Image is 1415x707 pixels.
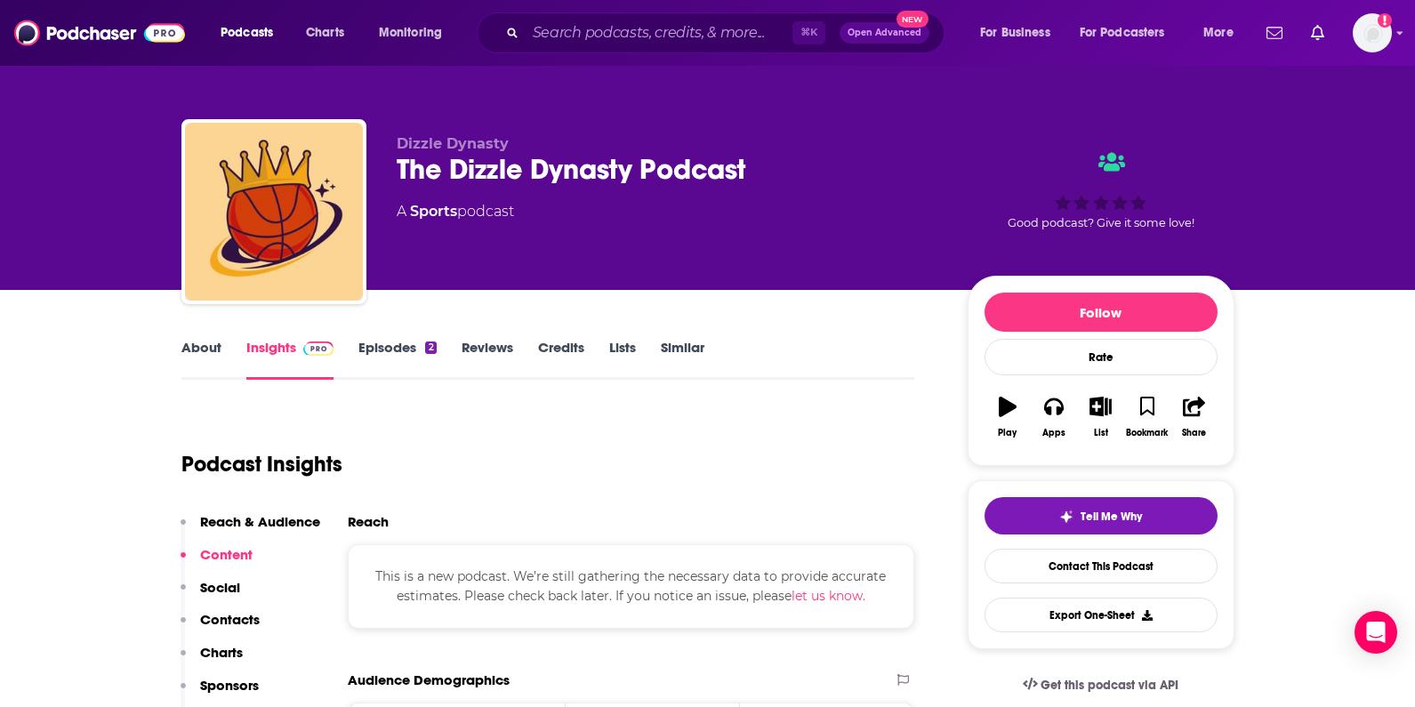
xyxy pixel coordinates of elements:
h2: Audience Demographics [348,671,510,688]
span: For Podcasters [1080,20,1165,45]
span: Dizzle Dynasty [397,135,509,152]
img: Podchaser Pro [303,341,334,356]
span: Get this podcast via API [1041,678,1178,693]
div: Rate [985,339,1218,375]
span: Tell Me Why [1081,510,1142,524]
a: Credits [538,339,584,380]
a: About [181,339,221,380]
button: Contacts [181,611,260,644]
div: Search podcasts, credits, & more... [494,12,961,53]
div: A podcast [397,201,514,222]
a: Similar [661,339,704,380]
span: Logged in as dkcsports [1353,13,1392,52]
p: Social [200,579,240,596]
div: Good podcast? Give it some love! [968,135,1234,245]
div: Play [998,428,1017,438]
button: open menu [1191,19,1256,47]
a: Lists [609,339,636,380]
button: Social [181,579,240,612]
a: Contact This Podcast [985,549,1218,583]
a: Sports [410,203,457,220]
img: The Dizzle Dynasty Podcast [185,123,363,301]
span: Monitoring [379,20,442,45]
span: This is a new podcast. We’re still gathering the necessary data to provide accurate estimates. Pl... [375,568,886,604]
button: Play [985,385,1031,449]
a: Get this podcast via API [1009,663,1194,707]
div: List [1094,428,1108,438]
p: Reach & Audience [200,513,320,530]
button: open menu [366,19,465,47]
button: Export One-Sheet [985,598,1218,632]
button: Show profile menu [1353,13,1392,52]
button: Share [1170,385,1217,449]
img: tell me why sparkle [1059,510,1073,524]
button: Charts [181,644,243,677]
a: Episodes2 [358,339,436,380]
span: More [1203,20,1234,45]
button: Apps [1031,385,1077,449]
div: Open Intercom Messenger [1355,611,1397,654]
button: Content [181,546,253,579]
div: Bookmark [1126,428,1168,438]
h1: Podcast Insights [181,451,342,478]
a: Reviews [462,339,513,380]
div: Apps [1042,428,1065,438]
span: For Business [980,20,1050,45]
p: Content [200,546,253,563]
span: Open Advanced [848,28,921,37]
a: InsightsPodchaser Pro [246,339,334,380]
button: open menu [1068,19,1191,47]
svg: Add a profile image [1378,13,1392,28]
span: New [896,11,929,28]
a: Charts [294,19,355,47]
button: Follow [985,293,1218,332]
input: Search podcasts, credits, & more... [526,19,792,47]
button: open menu [968,19,1073,47]
a: Show notifications dropdown [1259,18,1290,48]
span: Good podcast? Give it some love! [1008,216,1194,229]
span: ⌘ K [792,21,825,44]
h2: Reach [348,513,389,530]
div: 2 [425,341,436,354]
p: Contacts [200,611,260,628]
button: open menu [208,19,296,47]
div: Share [1182,428,1206,438]
button: Open AdvancedNew [840,22,929,44]
span: Charts [306,20,344,45]
p: Sponsors [200,677,259,694]
img: User Profile [1353,13,1392,52]
button: tell me why sparkleTell Me Why [985,497,1218,534]
button: Bookmark [1124,385,1170,449]
img: Podchaser - Follow, Share and Rate Podcasts [14,16,185,50]
p: Charts [200,644,243,661]
span: Podcasts [221,20,273,45]
button: Reach & Audience [181,513,320,546]
button: List [1077,385,1123,449]
a: Show notifications dropdown [1304,18,1331,48]
button: let us know. [792,586,865,606]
